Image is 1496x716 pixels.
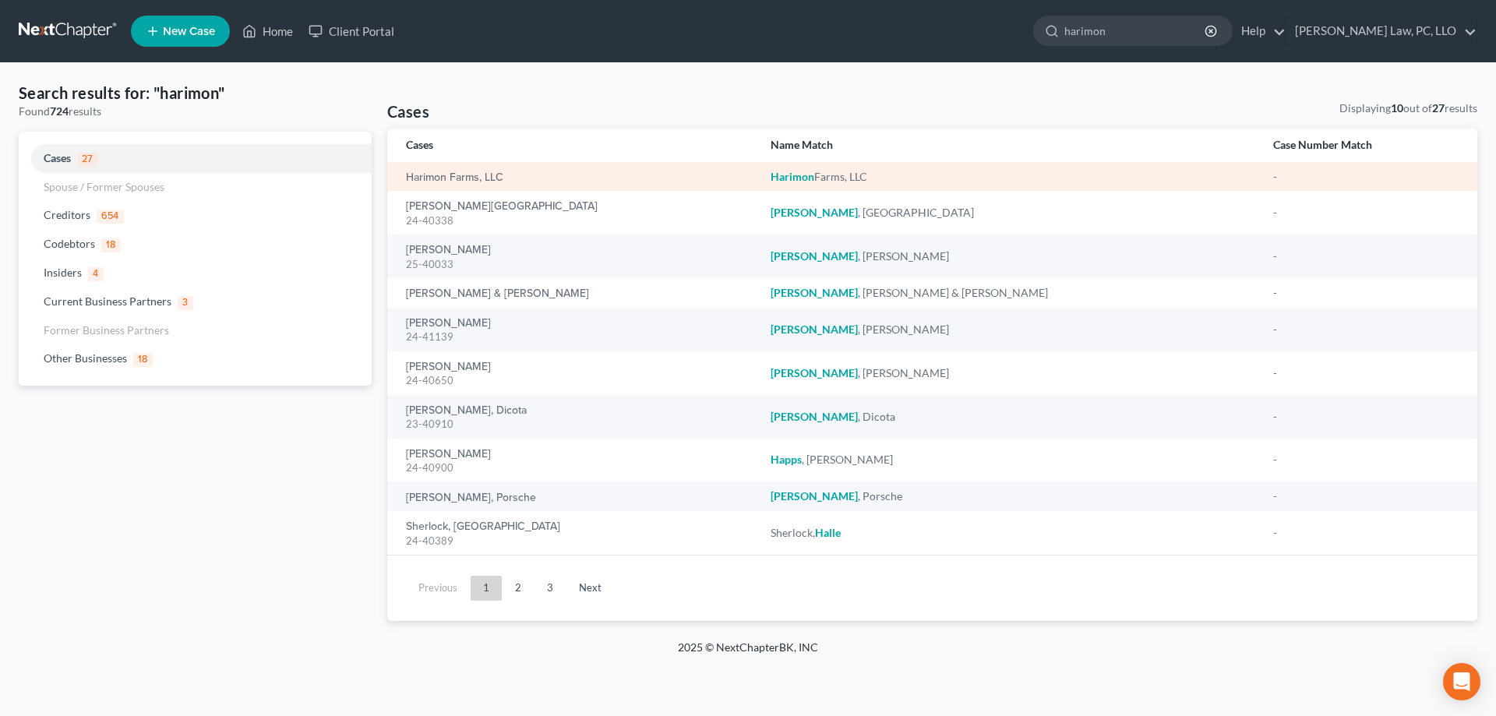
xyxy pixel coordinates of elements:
[1443,663,1480,700] div: Open Intercom Messenger
[771,452,1248,467] div: , [PERSON_NAME]
[771,323,858,336] em: [PERSON_NAME]
[44,237,95,250] span: Codebtors
[1432,101,1445,115] strong: 27
[44,323,169,337] span: Former Business Partners
[19,144,372,173] a: Cases27
[387,129,758,162] th: Cases
[1273,322,1459,337] div: -
[406,449,491,460] a: [PERSON_NAME]
[44,180,164,193] span: Spouse / Former Spouses
[1273,365,1459,381] div: -
[771,249,1248,264] div: , [PERSON_NAME]
[406,257,746,272] div: 25-40033
[406,245,491,256] a: [PERSON_NAME]
[535,576,566,601] a: 3
[406,417,746,432] div: 23-40910
[771,249,858,263] em: [PERSON_NAME]
[406,534,746,548] div: 24-40389
[406,201,598,212] a: [PERSON_NAME][GEOGRAPHIC_DATA]
[387,101,429,122] h4: Cases
[19,104,372,119] div: Found results
[771,366,858,379] em: [PERSON_NAME]
[406,213,746,228] div: 24-40338
[1273,525,1459,541] div: -
[19,230,372,259] a: Codebtors18
[1273,205,1459,220] div: -
[97,210,124,224] span: 654
[758,129,1261,162] th: Name Match
[771,489,1248,504] div: , Porsche
[771,322,1248,337] div: , [PERSON_NAME]
[50,104,69,118] strong: 724
[406,492,536,503] a: [PERSON_NAME], Porsche
[133,353,153,367] span: 18
[101,238,121,252] span: 18
[1339,101,1477,116] div: Displaying out of results
[406,521,560,532] a: Sherlock, [GEOGRAPHIC_DATA]
[771,410,858,423] em: [PERSON_NAME]
[771,409,1248,425] div: , Dicota
[771,365,1248,381] div: , [PERSON_NAME]
[815,526,841,539] em: Halle
[1273,285,1459,301] div: -
[1273,489,1459,504] div: -
[406,373,746,388] div: 24-40650
[503,576,534,601] a: 2
[88,267,104,281] span: 4
[771,525,1248,541] div: Sherlock,
[406,460,746,475] div: 24-40900
[304,640,1192,668] div: 2025 © NextChapterBK, INC
[19,259,372,287] a: Insiders4
[406,330,746,344] div: 24-41139
[471,576,502,601] a: 1
[19,173,372,201] a: Spouse / Former Spouses
[406,362,491,372] a: [PERSON_NAME]
[1233,17,1286,45] a: Help
[178,296,193,310] span: 3
[1287,17,1477,45] a: [PERSON_NAME] Law, PC, LLO
[771,489,858,503] em: [PERSON_NAME]
[19,201,372,230] a: Creditors654
[44,351,127,365] span: Other Businesses
[771,453,802,466] em: Happs
[771,170,814,183] em: Harimon
[771,169,1248,185] div: Farms, LLC
[44,266,82,279] span: Insiders
[406,172,503,183] a: Harimon Farms, LLC
[301,17,402,45] a: Client Portal
[1273,169,1459,185] div: -
[19,82,372,104] h4: Search results for: "harimon"
[235,17,301,45] a: Home
[1391,101,1403,115] strong: 10
[771,285,1248,301] div: , [PERSON_NAME] & [PERSON_NAME]
[1273,249,1459,264] div: -
[1064,16,1207,45] input: Search by name...
[566,576,614,601] a: Next
[163,26,215,37] span: New Case
[44,295,171,308] span: Current Business Partners
[1273,452,1459,467] div: -
[406,405,527,416] a: [PERSON_NAME], Dicota
[406,288,589,299] a: [PERSON_NAME] & [PERSON_NAME]
[1273,409,1459,425] div: -
[406,318,491,329] a: [PERSON_NAME]
[19,316,372,344] a: Former Business Partners
[771,286,858,299] em: [PERSON_NAME]
[77,153,98,167] span: 27
[44,151,71,164] span: Cases
[19,287,372,316] a: Current Business Partners3
[19,344,372,373] a: Other Businesses18
[771,206,858,219] em: [PERSON_NAME]
[771,205,1248,220] div: , [GEOGRAPHIC_DATA]
[1261,129,1477,162] th: Case Number Match
[44,208,90,221] span: Creditors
